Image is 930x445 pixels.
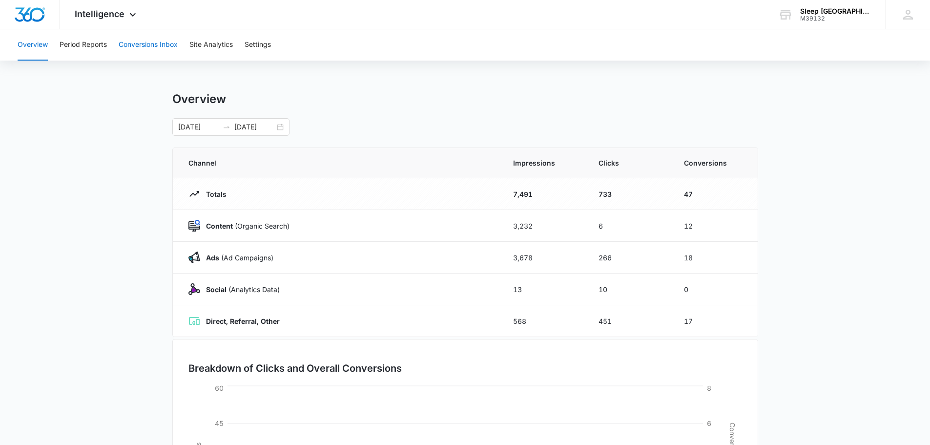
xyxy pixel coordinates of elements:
td: 6 [587,210,672,242]
p: (Analytics Data) [200,284,280,295]
button: Settings [245,29,271,61]
p: (Organic Search) [200,221,289,231]
tspan: 8 [707,384,711,392]
img: Ads [188,252,200,263]
span: swap-right [223,123,230,131]
td: 17 [672,305,758,337]
button: Period Reports [60,29,107,61]
input: End date [234,122,275,132]
strong: Content [206,222,233,230]
tspan: 60 [215,384,224,392]
div: account id [800,15,871,22]
td: 47 [672,178,758,210]
td: 0 [672,274,758,305]
tspan: 45 [215,419,224,427]
button: Overview [18,29,48,61]
button: Site Analytics [189,29,233,61]
div: account name [800,7,871,15]
strong: Direct, Referral, Other [206,317,280,325]
td: 451 [587,305,672,337]
strong: Social [206,285,227,294]
span: Conversions [684,158,742,168]
input: Start date [178,122,219,132]
img: Content [188,220,200,232]
p: Totals [200,189,227,199]
span: Clicks [599,158,661,168]
td: 3,232 [501,210,587,242]
td: 13 [501,274,587,305]
span: Impressions [513,158,575,168]
td: 3,678 [501,242,587,274]
td: 10 [587,274,672,305]
td: 266 [587,242,672,274]
h1: Overview [172,92,226,106]
strong: Ads [206,254,219,262]
td: 7,491 [501,178,587,210]
span: to [223,123,230,131]
td: 568 [501,305,587,337]
td: 18 [672,242,758,274]
p: (Ad Campaigns) [200,253,273,263]
button: Conversions Inbox [119,29,178,61]
tspan: 6 [707,419,711,427]
img: Social [188,283,200,295]
td: 12 [672,210,758,242]
h3: Breakdown of Clicks and Overall Conversions [188,361,402,376]
span: Intelligence [75,9,124,19]
td: 733 [587,178,672,210]
span: Channel [188,158,490,168]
